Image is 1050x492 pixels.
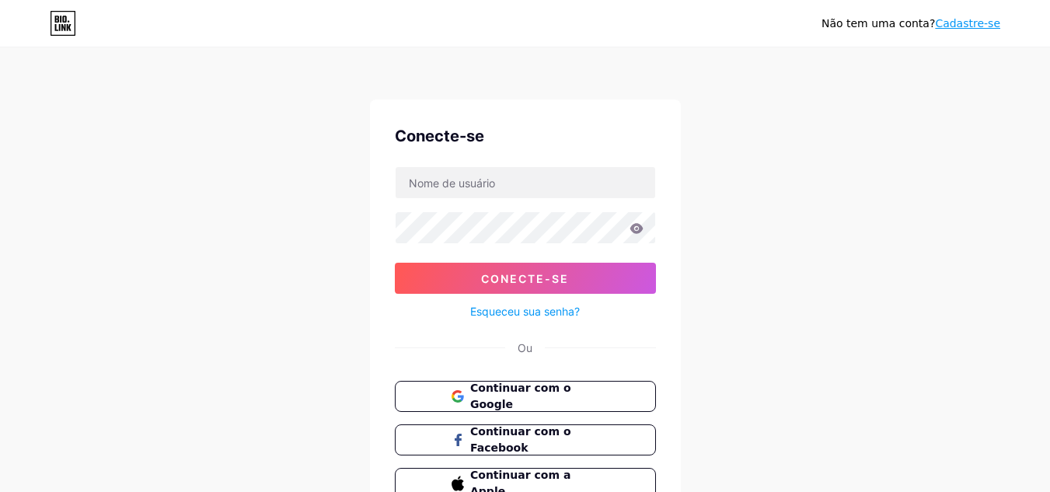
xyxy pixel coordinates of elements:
font: Esqueceu sua senha? [470,305,580,318]
font: Conecte-se [395,127,484,145]
a: Cadastre-se [935,17,1000,30]
button: Conecte-se [395,263,656,294]
a: Esqueceu sua senha? [470,303,580,319]
button: Continuar com o Facebook [395,424,656,455]
button: Continuar com o Google [395,381,656,412]
font: Continuar com o Facebook [470,425,571,454]
font: Ou [518,341,532,354]
font: Conecte-se [481,272,569,285]
input: Nome de usuário [396,167,655,198]
font: Continuar com o Google [470,382,571,410]
font: Não tem uma conta? [822,17,935,30]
